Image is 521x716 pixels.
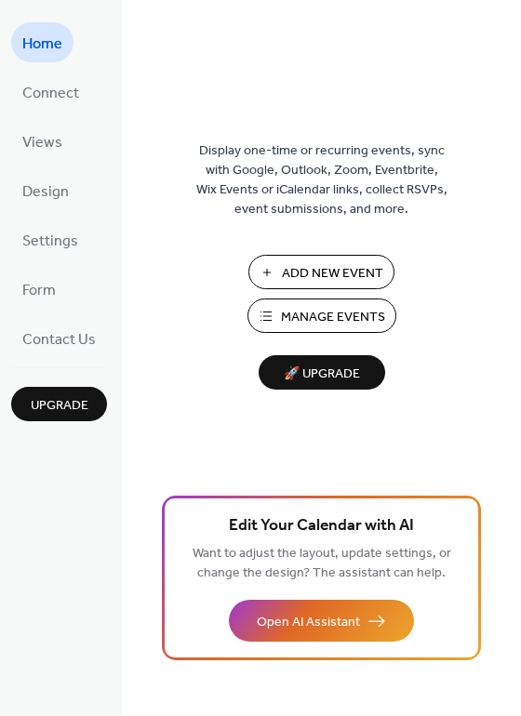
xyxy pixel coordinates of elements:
[22,30,62,59] span: Home
[22,227,78,256] span: Settings
[11,121,73,161] a: Views
[22,178,69,206] span: Design
[270,362,374,387] span: 🚀 Upgrade
[193,541,451,586] span: Want to adjust the layout, update settings, or change the design? The assistant can help.
[196,141,448,219] span: Display one-time or recurring events, sync with Google, Outlook, Zoom, Eventbrite, Wix Events or ...
[247,298,396,333] button: Manage Events
[257,613,360,632] span: Open AI Assistant
[248,255,394,289] button: Add New Event
[22,128,62,157] span: Views
[281,308,385,327] span: Manage Events
[11,318,107,358] a: Contact Us
[22,276,56,305] span: Form
[11,269,67,309] a: Form
[11,22,73,62] a: Home
[229,513,414,539] span: Edit Your Calendar with AI
[11,219,89,259] a: Settings
[22,325,96,354] span: Contact Us
[229,600,414,642] button: Open AI Assistant
[31,396,88,416] span: Upgrade
[11,170,80,210] a: Design
[11,387,107,421] button: Upgrade
[11,72,90,112] a: Connect
[22,79,79,108] span: Connect
[282,264,383,284] span: Add New Event
[259,355,385,390] button: 🚀 Upgrade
